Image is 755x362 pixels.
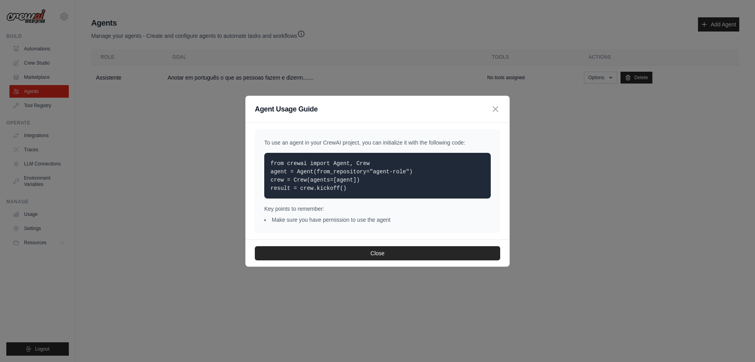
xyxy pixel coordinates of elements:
h3: Agent Usage Guide [255,104,318,115]
p: To use an agent in your CrewAI project, you can initialize it with the following code: [264,139,491,147]
p: Key points to remember: [264,205,491,213]
button: Close [255,246,500,260]
li: Make sure you have permission to use the agent [264,216,491,224]
code: from crewai import Agent, Crew agent = Agent(from_repository="agent-role") crew = Crew(agents=[ag... [271,160,412,191]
